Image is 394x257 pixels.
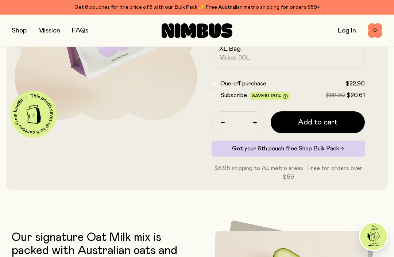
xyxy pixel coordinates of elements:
h2: XL Bag [219,45,241,53]
a: FAQs [72,27,88,34]
a: Log In [338,27,356,34]
div: Get 6 pouches for the price of 5 with our Bulk Pack ✨ Free Australian metro shipping for orders $59+ [12,3,382,12]
p: $6.95 shipping to AU metro areas · Free for orders over $59 [212,164,365,181]
a: Mission [38,27,60,34]
div: Get your 6th pouch free. [212,141,365,157]
span: Makes 50L [219,54,250,61]
button: Add to cart [271,111,365,133]
img: agent [360,223,387,250]
span: Add to cart [298,117,337,127]
span: $20.61 [347,92,365,98]
span: $22.90 [326,92,345,98]
span: Shop Bulk Pack [298,146,339,151]
span: $22.90 [345,81,365,87]
span: One-off purchase [220,81,266,87]
span: Subscribe [220,92,247,98]
span: Save [252,93,288,99]
span: 10-20% [264,93,281,98]
button: 0 [368,23,382,38]
a: Shop Bulk Pack→ [298,146,344,151]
